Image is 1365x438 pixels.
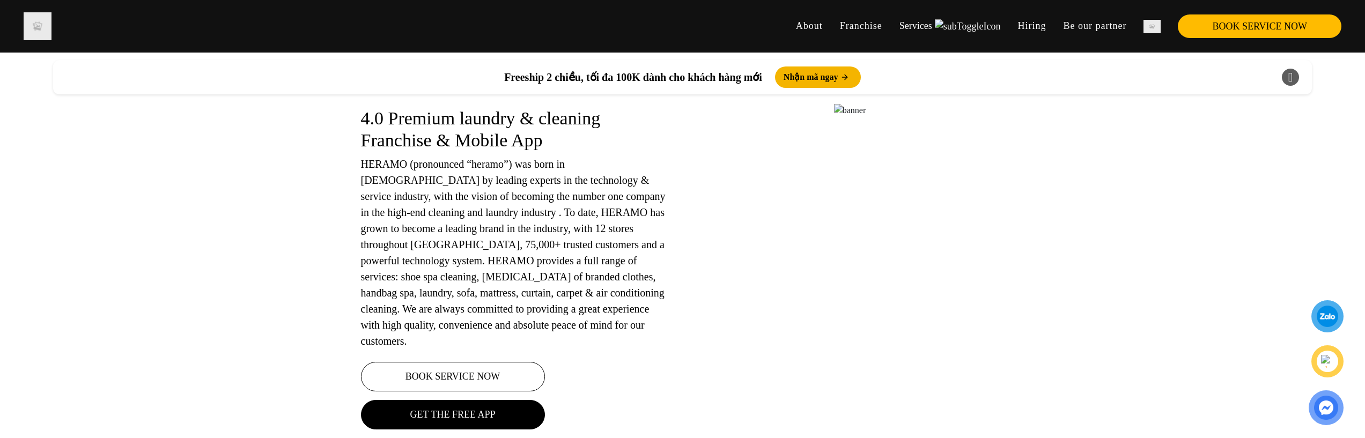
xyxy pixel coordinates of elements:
[1169,22,1341,31] a: BOOK SERVICE NOW
[1322,355,1334,367] img: phone-icon
[787,14,831,38] a: About
[504,69,762,85] span: Freeship 2 chiều, tối đa 100K dành cho khách hàng mới
[361,400,545,429] button: Get the free app
[1009,14,1054,38] a: Hiring
[1054,14,1135,38] a: Be our partner
[1313,347,1342,376] a: phone-icon
[1178,14,1341,38] button: BOOK SERVICE NOW
[361,156,670,349] div: HERAMO (pronounced “heramo”) was born in [DEMOGRAPHIC_DATA] by leading experts in the technology ...
[834,104,866,117] img: banner
[775,66,861,88] button: Nhận mã ngay
[361,362,545,391] button: Book service now
[361,108,670,152] h1: 4.0 Premium laundry & cleaning Franchise & Mobile App
[899,19,1001,34] div: Services
[831,14,891,38] a: Franchise
[935,19,1001,34] img: subToggleIcon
